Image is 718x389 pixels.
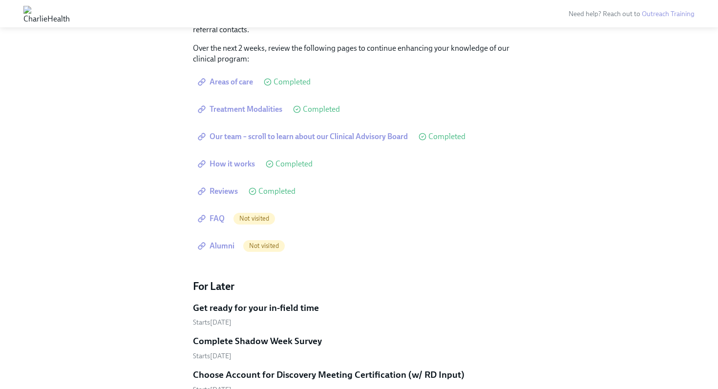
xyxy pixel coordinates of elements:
[193,72,260,92] a: Areas of care
[200,159,255,169] span: How it works
[193,154,262,174] a: How it works
[193,302,319,314] h5: Get ready for your in-field time
[193,318,232,327] span: Monday, September 1st 2025, 10:00 am
[233,215,275,222] span: Not visited
[193,369,465,381] h5: Choose Account for Discovery Meeting Certification (w/ RD Input)
[303,105,340,113] span: Completed
[200,241,234,251] span: Alumni
[193,209,232,228] a: FAQ
[200,214,225,224] span: FAQ
[193,279,525,294] h4: For Later
[193,335,525,361] a: Complete Shadow Week SurveyStarts[DATE]
[193,236,241,256] a: Alumni
[258,187,296,195] span: Completed
[642,10,695,18] a: Outreach Training
[200,104,282,114] span: Treatment Modalities
[193,352,232,360] span: Friday, September 5th 2025, 10:00 am
[200,186,238,196] span: Reviews
[23,6,70,21] img: CharlieHealth
[193,182,245,201] a: Reviews
[193,127,415,146] a: Our team – scroll to learn about our Clinical Advisory Board
[275,160,313,168] span: Completed
[193,302,525,328] a: Get ready for your in-field timeStarts[DATE]
[569,10,695,18] span: Need help? Reach out to
[193,100,289,119] a: Treatment Modalities
[200,77,253,87] span: Areas of care
[193,43,525,64] p: Over the next 2 weeks, review the following pages to continue enhancing your knowledge of our cli...
[243,242,285,249] span: Not visited
[200,132,408,142] span: Our team – scroll to learn about our Clinical Advisory Board
[274,78,311,86] span: Completed
[428,133,465,141] span: Completed
[193,335,322,348] h5: Complete Shadow Week Survey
